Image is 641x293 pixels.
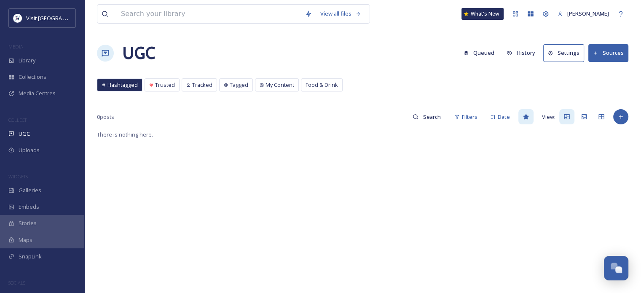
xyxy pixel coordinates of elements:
[418,108,446,125] input: Search
[316,5,365,22] a: View all files
[117,5,301,23] input: Search your library
[155,81,175,89] span: Trusted
[19,130,30,138] span: UGC
[567,10,609,17] span: [PERSON_NAME]
[192,81,212,89] span: Tracked
[107,81,138,89] span: Hashtagged
[19,236,32,244] span: Maps
[19,186,41,194] span: Galleries
[8,43,23,50] span: MEDIA
[230,81,248,89] span: Tagged
[553,5,613,22] a: [PERSON_NAME]
[19,89,56,97] span: Media Centres
[498,113,510,121] span: Date
[459,45,499,61] button: Queued
[13,14,22,22] img: Untitled%20design%20%2897%29.png
[8,117,27,123] span: COLLECT
[588,44,628,62] button: Sources
[97,113,114,121] span: 0 posts
[19,56,35,65] span: Library
[306,81,338,89] span: Food & Drink
[461,8,504,20] a: What's New
[503,45,539,61] button: History
[503,45,544,61] a: History
[8,280,25,286] span: SOCIALS
[19,253,42,261] span: SnapLink
[8,173,28,180] span: WIDGETS
[543,44,588,62] a: Settings
[122,40,155,66] a: UGC
[543,44,584,62] button: Settings
[459,45,503,61] a: Queued
[266,81,294,89] span: My Content
[462,113,477,121] span: Filters
[542,113,555,121] span: View:
[604,256,628,280] button: Open Chat
[19,203,39,211] span: Embeds
[19,146,40,154] span: Uploads
[97,131,153,138] span: There is nothing here.
[26,14,91,22] span: Visit [GEOGRAPHIC_DATA]
[19,73,46,81] span: Collections
[19,219,37,227] span: Stories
